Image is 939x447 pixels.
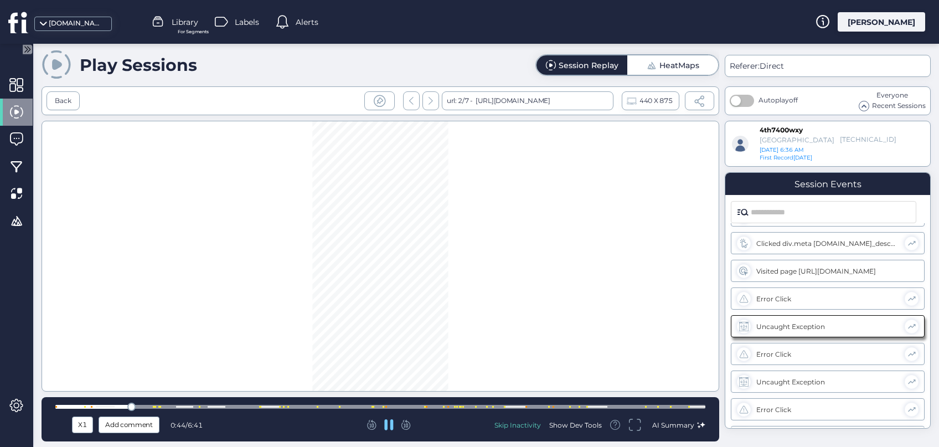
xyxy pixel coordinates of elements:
div: [DOMAIN_NAME] [49,18,104,29]
span: Referer: [730,61,760,71]
span: Add comment [105,419,153,431]
span: Alerts [296,16,318,28]
div: Error Click [756,350,899,358]
div: Error Click [756,405,899,414]
span: 6:41 [188,421,203,429]
span: 0:44 [171,421,185,429]
div: Uncaught Exception [756,322,899,331]
span: Autoplay [759,96,798,104]
div: Error Click [756,295,899,303]
div: [DATE] 6:36 AM [760,146,847,154]
div: Session Events [794,179,861,189]
span: Recent Sessions [872,101,926,111]
div: Visited page [URL][DOMAIN_NAME] [756,267,900,275]
span: Labels [235,16,259,28]
span: 440 X 875 [639,95,672,107]
div: [TECHNICAL_ID] [840,135,884,145]
div: [DATE] [760,154,819,162]
div: url: 2/7 - [442,91,613,110]
div: [GEOGRAPHIC_DATA] [760,136,834,144]
div: Show Dev Tools [549,420,602,430]
span: For Segments [178,28,209,35]
div: Clicked div.meta [DOMAIN_NAME]_deschgt [DOMAIN_NAME]_list_desc h2 a#cat_link1.product_name_u[href... [756,239,899,248]
span: Direct [760,61,784,71]
div: HeatMaps [659,61,699,69]
span: First Record [760,154,793,161]
div: Uncaught Exception [756,378,899,386]
div: 4th7400wxy [760,126,814,135]
div: Session Replay [559,61,618,69]
div: Play Sessions [80,55,197,75]
span: off [789,96,798,104]
div: Skip Inactivity [494,420,541,430]
div: Everyone [859,90,926,101]
span: Library [172,16,198,28]
span: AI Summary [652,421,694,429]
div: [PERSON_NAME] [838,12,925,32]
div: / [171,421,209,429]
div: Back [55,96,71,106]
div: X1 [75,419,90,431]
div: [URL][DOMAIN_NAME] [473,91,550,110]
